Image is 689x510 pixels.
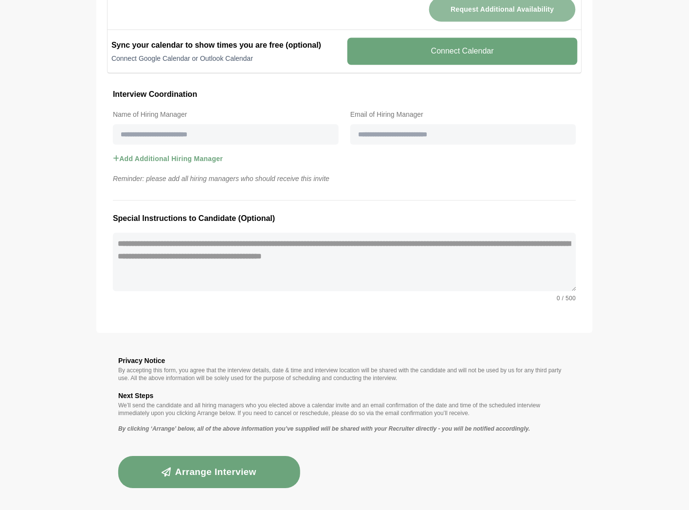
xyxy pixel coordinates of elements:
[107,173,582,184] p: Reminder: please add all hiring managers who should receive this invite
[557,295,577,302] div: 0 / 500
[347,37,578,65] v-button: Connect Calendar
[350,109,576,120] label: Email of Hiring Manager
[113,212,576,225] h3: Special Instructions to Candidate (Optional)
[113,145,223,173] button: Add Additional Hiring Manager
[118,456,300,488] button: Arrange Interview
[118,425,571,433] p: By clicking ‘Arrange’ below, all of the above information you’ve supplied will be shared with you...
[111,39,342,51] h2: Sync your calendar to show times you are free (optional)
[111,54,342,63] p: Connect Google Calendar or Outlook Calendar
[118,366,571,382] p: By accepting this form, you agree that the interview details, date & time and interview location ...
[113,88,576,101] h3: Interview Coordination
[118,401,571,417] p: We’ll send the candidate and all hiring managers who you elected above a calendar invite and an e...
[118,390,571,401] h3: Next Steps
[113,109,339,120] label: Name of Hiring Manager
[118,355,571,366] h3: Privacy Notice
